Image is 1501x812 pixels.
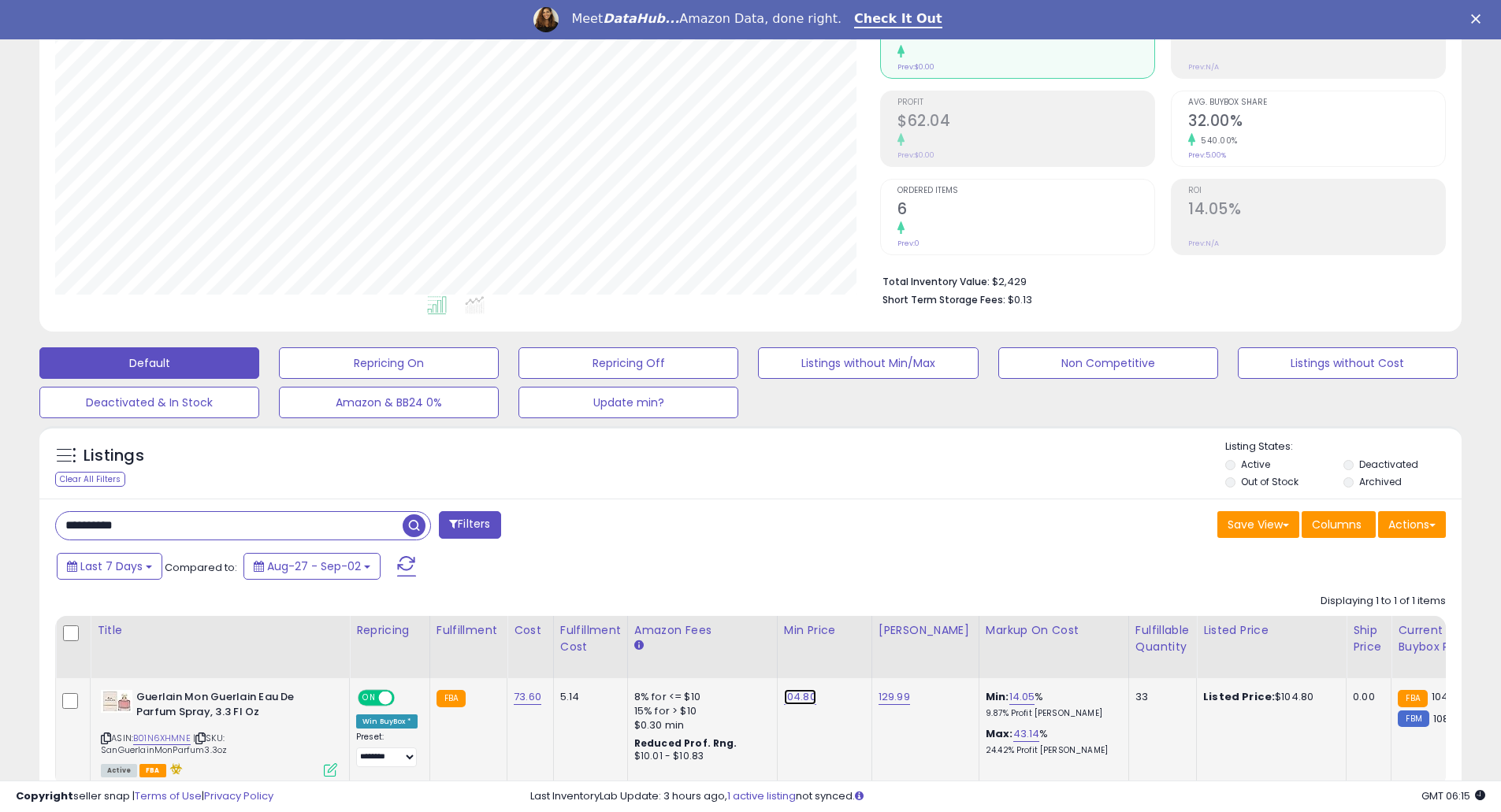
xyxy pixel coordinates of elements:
small: Prev: 0 [897,239,920,248]
div: % [986,727,1116,756]
button: Aug-27 - Sep-02 [243,553,381,580]
strong: Copyright [16,788,73,803]
div: Fulfillment [437,622,500,639]
label: Archived [1359,475,1402,488]
b: Max: [986,726,1013,741]
div: Min Price [784,622,865,639]
button: Save View [1217,511,1299,538]
div: Listed Price [1203,622,1339,639]
span: OFF [392,691,418,705]
button: Update min? [518,387,738,418]
div: Cost [514,622,547,639]
span: ROI [1188,187,1445,195]
span: 108.79 [1433,711,1464,726]
button: Last 7 Days [57,553,162,580]
div: 8% for <= $10 [634,690,765,704]
small: Prev: $0.00 [897,150,934,160]
label: Deactivated [1359,458,1418,471]
small: FBA [437,690,466,707]
small: 540.00% [1195,135,1238,146]
span: 2025-09-11 06:15 GMT [1421,788,1485,803]
p: 9.87% Profit [PERSON_NAME] [986,708,1116,719]
a: Privacy Policy [204,788,273,803]
div: ASIN: [101,690,337,775]
span: $0.13 [1008,292,1032,307]
b: Short Term Storage Fees: [882,293,1005,306]
a: Terms of Use [135,788,202,803]
h2: 14.05% [1188,200,1445,221]
div: Clear All Filters [55,472,125,487]
button: Listings without Cost [1238,347,1458,379]
button: Repricing Off [518,347,738,379]
span: All listings currently available for purchase on Amazon [101,764,137,777]
div: $10.01 - $10.83 [634,750,765,763]
div: Repricing [356,622,423,639]
div: Amazon Fees [634,622,771,639]
a: 14.05 [1009,689,1035,705]
div: Title [97,622,343,639]
div: Markup on Cost [986,622,1122,639]
div: Last InventoryLab Update: 3 hours ago, not synced. [530,789,1485,804]
div: Win BuyBox * [356,714,418,729]
label: Active [1241,458,1270,471]
span: FBA [139,764,166,777]
p: Listing States: [1225,439,1462,454]
button: Non Competitive [998,347,1218,379]
div: Current Buybox Price [1398,622,1479,655]
div: % [986,690,1116,719]
b: Reduced Prof. Rng. [634,736,737,750]
a: 43.14 [1013,726,1040,742]
button: Filters [439,511,500,539]
button: Listings without Min/Max [758,347,978,379]
i: hazardous material [166,763,183,774]
h2: $62.04 [897,112,1154,133]
button: Amazon & BB24 0% [279,387,499,418]
div: $104.80 [1203,690,1334,704]
span: 104.8 [1432,689,1458,704]
div: Displaying 1 to 1 of 1 items [1321,594,1446,609]
button: Actions [1378,511,1446,538]
div: Fulfillment Cost [560,622,621,655]
span: ON [359,691,379,705]
li: $2,429 [882,271,1434,290]
b: Total Inventory Value: [882,275,990,288]
span: Ordered Items [897,187,1154,195]
span: Avg. Buybox Share [1188,98,1445,107]
div: Ship Price [1353,622,1384,655]
small: Amazon Fees. [634,639,644,653]
div: Fulfillable Quantity [1135,622,1190,655]
span: Profit [897,98,1154,107]
button: Columns [1302,511,1376,538]
p: 24.42% Profit [PERSON_NAME] [986,745,1116,756]
div: 0.00 [1353,690,1379,704]
a: Check It Out [854,11,942,28]
a: 1 active listing [727,788,796,803]
b: Min: [986,689,1009,704]
div: $0.30 min [634,718,765,732]
i: DataHub... [603,11,679,26]
label: Out of Stock [1241,475,1299,488]
h2: 6 [897,200,1154,221]
h2: 32.00% [1188,112,1445,133]
span: Columns [1312,517,1362,532]
b: Listed Price: [1203,689,1275,704]
img: 31hF4g3Kd-L._SL40_.jpg [101,690,132,713]
div: 33 [1135,690,1184,704]
div: Preset: [356,732,418,767]
img: Profile image for Georgie [533,7,559,32]
a: 104.80 [784,689,816,705]
span: | SKU: SanGuerlainMonParfum3.3oz [101,732,227,755]
button: Deactivated & In Stock [39,387,259,418]
b: Guerlain Mon Guerlain Eau De Parfum Spray, 3.3 Fl Oz [136,690,328,723]
div: 15% for > $10 [634,704,765,718]
div: seller snap | | [16,789,273,804]
div: Meet Amazon Data, done right. [571,11,842,27]
div: [PERSON_NAME] [879,622,972,639]
div: 5.14 [560,690,615,704]
button: Default [39,347,259,379]
small: FBA [1398,690,1427,707]
span: Compared to: [165,560,237,575]
button: Repricing On [279,347,499,379]
small: FBM [1398,710,1429,727]
h5: Listings [84,445,144,467]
